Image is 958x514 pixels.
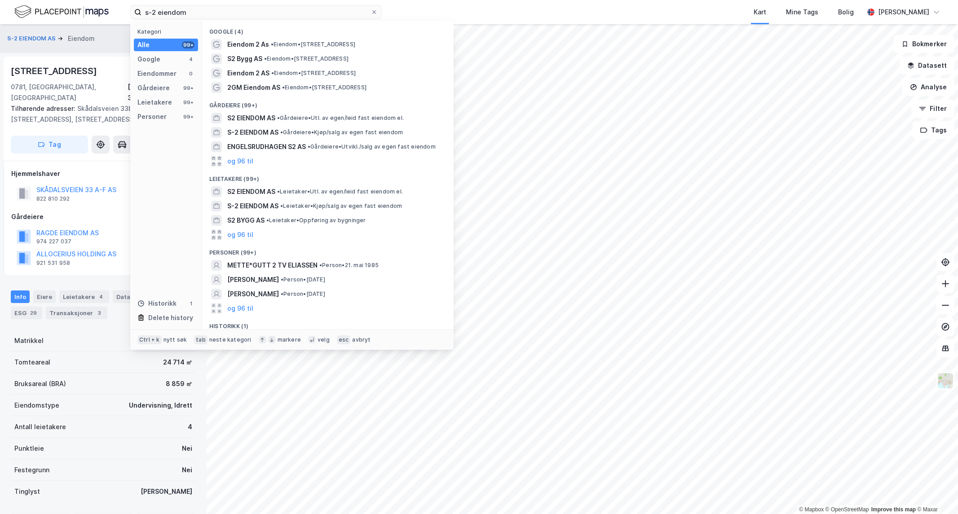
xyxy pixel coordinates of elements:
[227,68,269,79] span: Eiendom 2 AS
[129,400,192,411] div: Undervisning, Idrett
[227,39,269,50] span: Eiendom 2 As
[227,274,279,285] span: [PERSON_NAME]
[277,114,404,122] span: Gårdeiere • Utl. av egen/leid fast eiendom el.
[182,84,194,92] div: 99+
[148,312,193,323] div: Delete history
[11,64,99,78] div: [STREET_ADDRESS]
[182,99,194,106] div: 99+
[141,486,192,497] div: [PERSON_NAME]
[266,217,366,224] span: Leietaker • Oppføring av bygninger
[227,156,253,167] button: og 96 til
[337,335,351,344] div: esc
[319,262,322,268] span: •
[36,259,70,267] div: 921 531 958
[281,276,325,283] span: Person • [DATE]
[913,471,958,514] iframe: Chat Widget
[280,202,283,209] span: •
[97,292,106,301] div: 4
[271,70,274,76] span: •
[128,82,196,103] div: [GEOGRAPHIC_DATA], 35/60
[194,335,207,344] div: tab
[187,56,194,63] div: 4
[202,168,454,185] div: Leietakere (99+)
[33,290,56,303] div: Eiere
[11,168,195,179] div: Hjemmelshaver
[11,105,77,112] span: Tilhørende adresser:
[280,202,402,210] span: Leietaker • Kjøp/salg av egen fast eiendom
[163,336,187,343] div: nytt søk
[937,372,954,389] img: Z
[137,54,160,65] div: Google
[36,238,71,245] div: 974 227 037
[894,35,954,53] button: Bokmerker
[227,289,279,299] span: [PERSON_NAME]
[14,486,40,497] div: Tinglyst
[282,84,285,91] span: •
[227,141,306,152] span: ENGELSRUDHAGEN S2 AS
[871,506,916,513] a: Improve this map
[281,276,283,283] span: •
[281,290,283,297] span: •
[308,143,436,150] span: Gårdeiere • Utvikl./salg av egen fast eiendom
[182,465,192,475] div: Nei
[227,127,278,138] span: S-2 EIENDOM AS
[900,57,954,75] button: Datasett
[14,378,66,389] div: Bruksareal (BRA)
[308,143,310,150] span: •
[68,33,95,44] div: Eiendom
[182,443,192,454] div: Nei
[11,82,128,103] div: 0781, [GEOGRAPHIC_DATA], [GEOGRAPHIC_DATA]
[14,335,44,346] div: Matrikkel
[318,336,330,343] div: velg
[878,7,929,18] div: [PERSON_NAME]
[7,34,57,43] button: S-2 EIENDOM AS
[913,121,954,139] button: Tags
[227,113,275,123] span: S2 EIENDOM AS
[826,506,869,513] a: OpenStreetMap
[95,308,104,317] div: 3
[11,307,42,319] div: ESG
[786,7,818,18] div: Mine Tags
[227,215,265,226] span: S2 BYGG AS
[182,41,194,48] div: 99+
[187,70,194,77] div: 0
[59,290,109,303] div: Leietakere
[46,307,107,319] div: Transaksjoner
[280,129,403,136] span: Gårdeiere • Kjøp/salg av egen fast eiendom
[14,443,44,454] div: Punktleie
[227,260,318,271] span: METTE*GUTT 2 TV ELIASSEN
[137,335,162,344] div: Ctrl + k
[163,357,192,368] div: 24 714 ㎡
[913,471,958,514] div: Kontrollprogram for chat
[902,78,954,96] button: Analyse
[14,357,50,368] div: Tomteareal
[141,5,371,19] input: Søk på adresse, matrikkel, gårdeiere, leietakere eller personer
[264,55,267,62] span: •
[137,298,177,309] div: Historikk
[278,336,301,343] div: markere
[14,400,59,411] div: Eiendomstype
[277,114,280,121] span: •
[11,136,88,154] button: Tag
[166,378,192,389] div: 8 859 ㎡
[28,308,39,317] div: 29
[137,68,177,79] div: Eiendommer
[799,506,824,513] a: Mapbox
[137,28,198,35] div: Kategori
[271,41,274,48] span: •
[911,100,954,118] button: Filter
[187,300,194,307] div: 1
[202,21,454,37] div: Google (4)
[280,129,283,136] span: •
[838,7,854,18] div: Bolig
[14,4,109,20] img: logo.f888ab2527a4732fd821a326f86c7f29.svg
[227,53,262,64] span: S2 Bygg AS
[202,242,454,258] div: Personer (99+)
[36,195,70,202] div: 822 810 292
[11,290,30,303] div: Info
[137,111,167,122] div: Personer
[352,336,371,343] div: avbryt
[277,188,403,195] span: Leietaker • Utl. av egen/leid fast eiendom el.
[11,211,195,222] div: Gårdeiere
[137,97,172,108] div: Leietakere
